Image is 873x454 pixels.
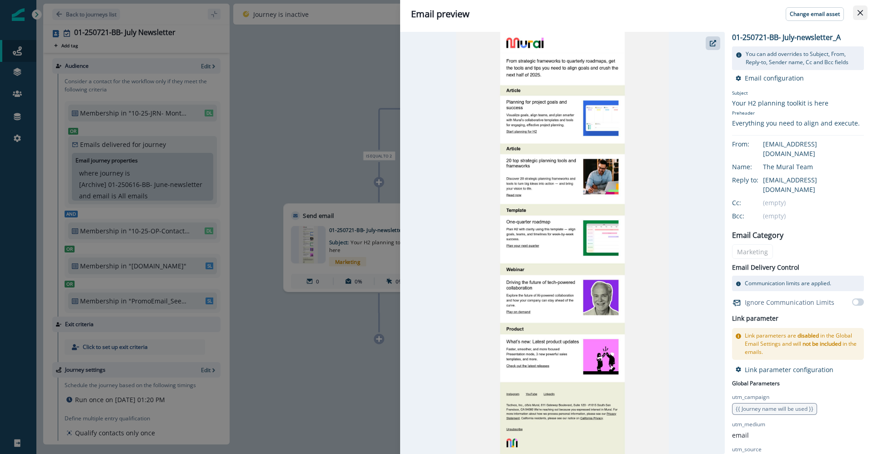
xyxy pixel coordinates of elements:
[732,90,860,98] p: Subject
[732,230,783,241] p: Email Category
[732,118,860,128] div: Everything you need to align and execute.
[732,393,769,401] p: utm_campaign
[732,108,860,118] p: Preheader
[732,313,778,324] h2: Link parameter
[736,365,833,374] button: Link parameter configuration
[763,162,864,172] div: The Mural Team
[732,211,778,221] div: Bcc:
[456,32,669,454] img: email asset unavailable
[853,5,868,20] button: Close
[732,198,778,207] div: Cc:
[732,378,780,388] p: Global Parameters
[732,430,749,440] p: email
[732,175,778,185] div: Reply to:
[803,340,841,348] span: not be included
[745,298,834,307] p: Ignore Communication Limits
[732,445,762,454] p: utm_source
[732,162,778,172] div: Name:
[745,365,833,374] p: Link parameter configuration
[745,332,860,356] p: Link parameters are in the Global Email Settings and will in the emails.
[798,332,819,339] span: disabled
[763,198,864,207] div: (empty)
[732,98,860,108] div: Your H2 planning toolkit is here
[790,11,840,17] p: Change email asset
[745,279,831,288] p: Communication limits are applied.
[732,420,765,429] p: utm_medium
[763,211,864,221] div: (empty)
[736,74,804,82] button: Email configuration
[732,32,841,43] p: 01-250721-BB- July-newsletter_A
[746,50,860,66] p: You can add overrides to Subject, From, Reply-to, Sender name, Cc and Bcc fields
[786,7,844,21] button: Change email asset
[411,7,862,21] div: Email preview
[732,139,778,149] div: From:
[736,405,813,413] span: {{ Journey name will be used }}
[763,139,864,158] div: [EMAIL_ADDRESS][DOMAIN_NAME]
[763,175,864,194] div: [EMAIL_ADDRESS][DOMAIN_NAME]
[745,74,804,82] p: Email configuration
[732,262,799,272] p: Email Delivery Control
